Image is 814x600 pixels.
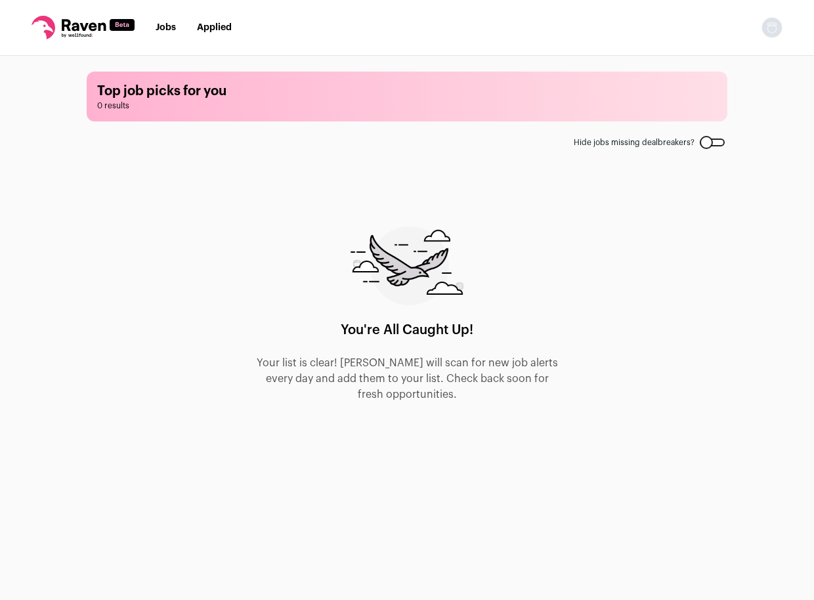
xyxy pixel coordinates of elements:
[761,17,782,38] button: Open dropdown
[574,137,695,148] span: Hide jobs missing dealbreakers?
[341,321,473,339] h1: You're All Caught Up!
[351,226,463,305] img: raven-searching-graphic-988e480d85f2d7ca07d77cea61a0e572c166f105263382683f1c6e04060d3bee.png
[97,100,717,111] span: 0 results
[761,17,782,38] img: nopic.png
[255,355,559,402] p: Your list is clear! [PERSON_NAME] will scan for new job alerts every day and add them to your lis...
[197,23,232,32] a: Applied
[97,82,717,100] h1: Top job picks for you
[156,23,176,32] a: Jobs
